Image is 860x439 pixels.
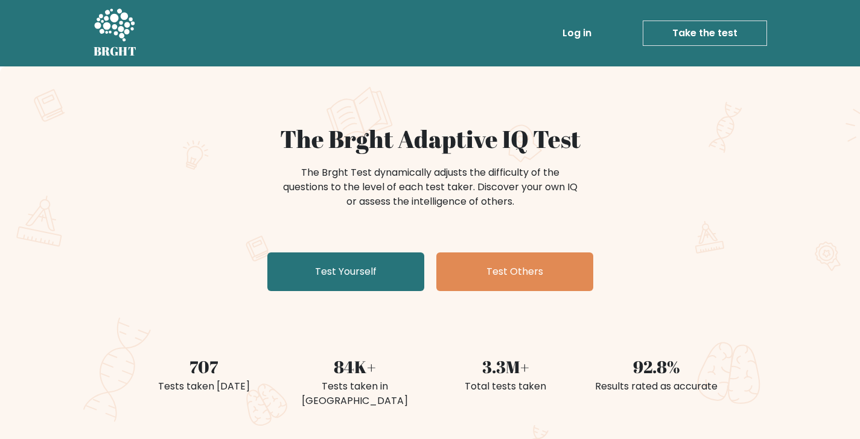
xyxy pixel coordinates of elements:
div: The Brght Test dynamically adjusts the difficulty of the questions to the level of each test take... [279,165,581,209]
a: Take the test [643,21,767,46]
div: 92.8% [588,354,725,379]
a: Log in [558,21,596,45]
div: Tests taken [DATE] [136,379,272,394]
div: Tests taken in [GEOGRAPHIC_DATA] [287,379,423,408]
div: 3.3M+ [438,354,574,379]
h1: The Brght Adaptive IQ Test [136,124,725,153]
div: Total tests taken [438,379,574,394]
div: 84K+ [287,354,423,379]
a: Test Yourself [267,252,424,291]
a: Test Others [436,252,593,291]
div: 707 [136,354,272,379]
div: Results rated as accurate [588,379,725,394]
a: BRGHT [94,5,137,62]
h5: BRGHT [94,44,137,59]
